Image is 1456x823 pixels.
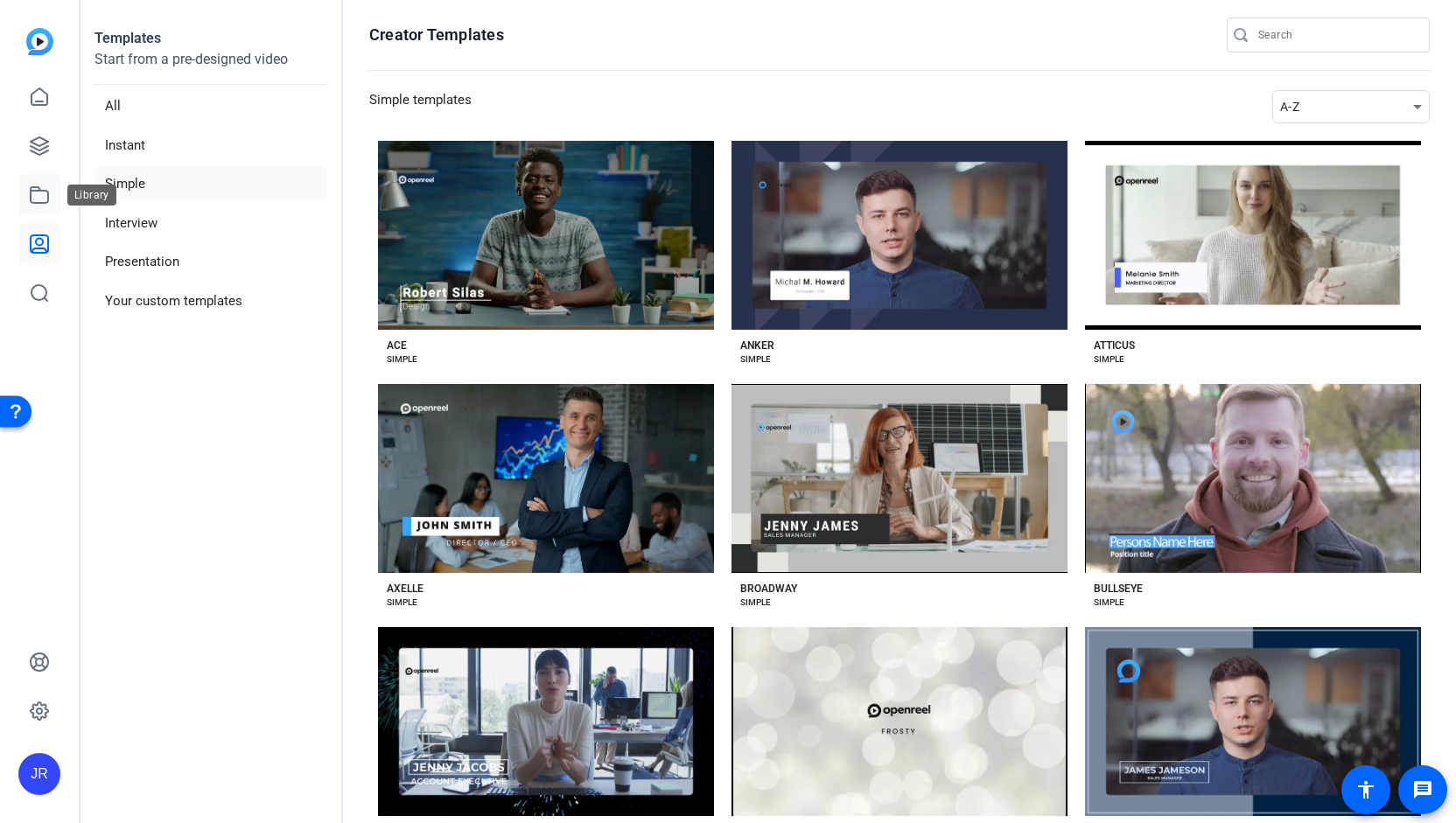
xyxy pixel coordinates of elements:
[1085,627,1421,816] button: Template image
[94,88,327,124] li: All
[1094,352,1124,366] div: SIMPLE
[387,352,417,366] div: SIMPLE
[1258,24,1416,45] input: Search
[740,352,771,366] div: SIMPLE
[1412,779,1433,800] mat-icon: message
[94,166,327,202] li: Simple
[94,206,327,241] li: Interview
[94,128,327,164] li: Instant
[1094,582,1143,596] div: BULLSEYE
[369,24,504,45] h1: Creator Templates
[740,338,774,352] div: ANKER
[378,627,714,816] button: Template image
[740,596,771,610] div: SIMPLE
[740,582,797,596] div: BROADWAY
[378,141,714,330] button: Template image
[1094,338,1135,352] div: ATTICUS
[26,28,53,55] img: blue-gradient.svg
[369,90,472,123] h3: Simple templates
[731,627,1067,816] button: Template image
[1085,384,1421,573] button: Template image
[378,384,714,573] button: Template image
[387,338,407,352] div: ACE
[387,582,423,596] div: AXELLE
[1085,141,1421,330] button: Template image
[94,49,327,85] p: Start from a pre-designed video
[731,384,1067,573] button: Template image
[1094,596,1124,610] div: SIMPLE
[94,30,161,46] strong: Templates
[94,244,327,280] li: Presentation
[1280,100,1299,114] span: A-Z
[731,141,1067,330] button: Template image
[67,185,116,206] div: Library
[94,283,327,319] li: Your custom templates
[387,596,417,610] div: SIMPLE
[1355,779,1376,800] mat-icon: accessibility
[18,753,60,795] div: JR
